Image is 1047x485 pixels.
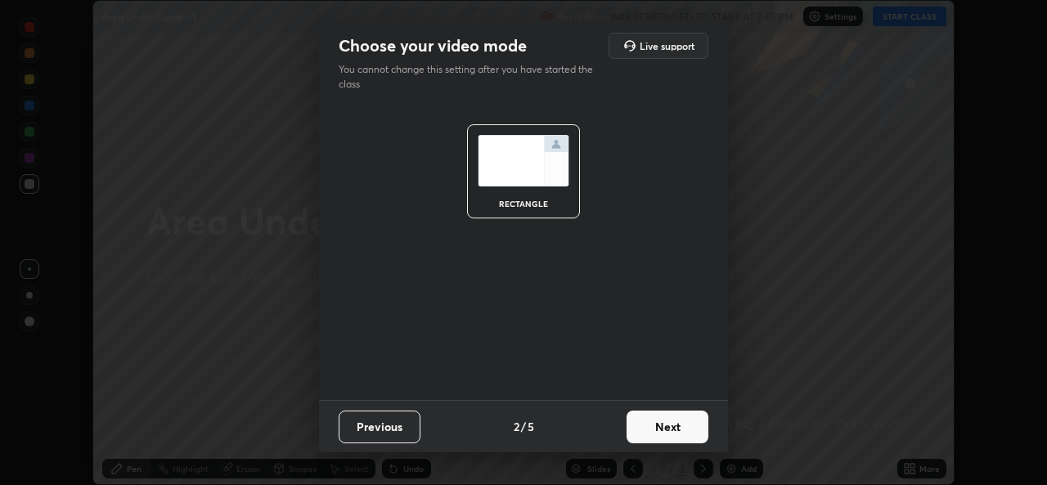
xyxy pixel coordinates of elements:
[339,35,527,56] h2: Choose your video mode
[339,411,420,443] button: Previous
[627,411,708,443] button: Next
[640,41,694,51] h5: Live support
[339,62,604,92] p: You cannot change this setting after you have started the class
[514,418,519,435] h4: 2
[491,200,556,208] div: rectangle
[521,418,526,435] h4: /
[478,135,569,186] img: normalScreenIcon.ae25ed63.svg
[528,418,534,435] h4: 5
